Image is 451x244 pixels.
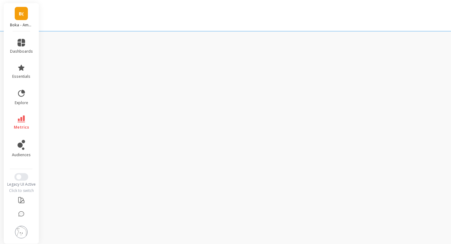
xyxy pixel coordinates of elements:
[10,23,33,28] p: Boka - Amazon (Essor)
[10,49,33,54] span: dashboards
[4,188,39,193] div: Click to switch
[15,226,28,238] img: profile picture
[14,125,29,130] span: metrics
[14,173,28,181] button: Switch to New UI
[4,182,39,187] div: Legacy UI Active
[12,152,31,157] span: audiences
[15,100,28,105] span: explore
[12,74,30,79] span: essentials
[19,10,24,17] span: B(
